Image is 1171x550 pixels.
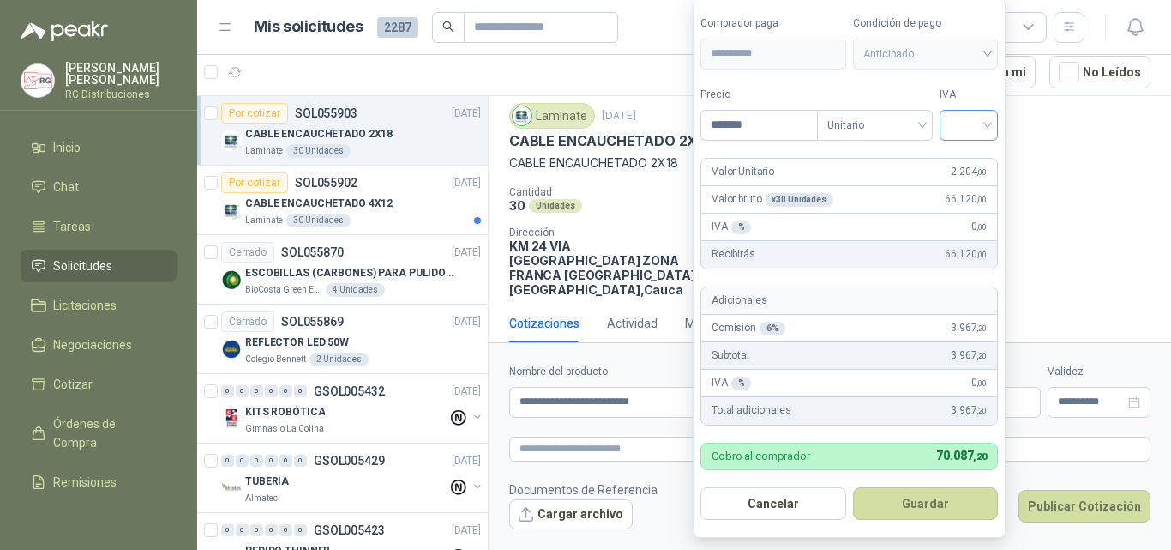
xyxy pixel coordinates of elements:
[53,414,160,452] span: Órdenes de Compra
[712,375,751,391] p: IVA
[712,348,749,364] p: Subtotal
[65,89,177,100] p: RG Distribuciones
[53,375,93,394] span: Cotizar
[1018,490,1150,523] button: Publicar Cotización
[976,323,987,333] span: ,20
[53,335,132,354] span: Negociaciones
[245,492,278,505] p: Almatec
[236,524,249,536] div: 0
[197,235,488,305] a: CerradoSOL055870[DATE] Company LogoESCOBILLAS (CARBONES) PARA PULIDORA DEWALTBioCosta Green Energ...
[712,402,791,419] p: Total adicionales
[509,132,712,150] p: CABLE ENCAUCHETADO 2X18
[294,385,307,397] div: 0
[973,451,987,462] span: ,20
[53,178,79,196] span: Chat
[712,320,785,336] p: Comisión
[281,246,344,258] p: SOL055870
[245,404,325,420] p: KITS ROBÓTICA
[245,196,393,212] p: CABLE ENCAUCHETADO 4X12
[712,293,766,309] p: Adicionales
[509,186,734,198] p: Cantidad
[245,126,393,142] p: CABLE ENCAUCHETADO 2X18
[221,455,234,467] div: 0
[21,210,177,243] a: Tareas
[509,499,633,530] button: Cargar archivo
[951,320,987,336] span: 3.967
[221,478,242,499] img: Company Logo
[294,524,307,536] div: 0
[245,265,459,281] p: ESCOBILLAS (CARBONES) PARA PULIDORA DEWALT
[236,385,249,397] div: 0
[265,385,278,397] div: 0
[951,348,987,364] span: 3.967
[221,311,274,332] div: Cerrado
[65,62,177,86] p: [PERSON_NAME] [PERSON_NAME]
[295,107,357,119] p: SOL055903
[197,305,488,374] a: CerradoSOL055869[DATE] Company LogoREFLECTOR LED 50WColegio Bennett2 Unidades
[221,172,288,193] div: Por cotizar
[221,381,484,436] a: 0 0 0 0 0 0 GSOL005432[DATE] Company LogoKITS ROBÓTICAGimnasio La Colina
[945,246,987,263] span: 66.120
[940,87,998,103] label: IVA
[853,15,999,32] label: Condición de pago
[254,15,363,39] h1: Mis solicitudes
[245,144,283,158] p: Laminate
[731,377,752,390] div: %
[452,523,481,539] p: [DATE]
[700,15,846,32] label: Comprador paga
[442,21,454,33] span: search
[245,353,306,366] p: Colegio Bennett
[265,455,278,467] div: 0
[1048,364,1150,380] label: Validez
[245,214,283,227] p: Laminate
[221,130,242,151] img: Company Logo
[21,368,177,401] a: Cotizar
[976,406,987,415] span: ,20
[765,193,832,207] div: x 30 Unidades
[294,455,307,467] div: 0
[236,455,249,467] div: 0
[452,384,481,400] p: [DATE]
[21,250,177,282] a: Solicitudes
[971,219,987,235] span: 0
[250,524,263,536] div: 0
[509,227,698,239] p: Dirección
[731,221,752,234] div: %
[712,450,810,462] p: Cobro al comprador
[509,314,579,333] div: Cotizaciones
[712,246,755,263] p: Recibirás
[452,314,481,330] p: [DATE]
[53,257,112,275] span: Solicitudes
[513,106,531,125] img: Company Logo
[221,524,234,536] div: 0
[21,289,177,322] a: Licitaciones
[509,198,525,213] p: 30
[976,250,987,259] span: ,00
[309,353,369,366] div: 2 Unidades
[286,214,351,227] div: 30 Unidades
[936,449,987,462] span: 70.087
[377,17,418,38] span: 2287
[21,171,177,203] a: Chat
[314,455,385,467] p: GSOL005429
[221,408,242,429] img: Company Logo
[314,385,385,397] p: GSOL005432
[509,103,595,129] div: Laminate
[21,329,177,361] a: Negociaciones
[221,385,234,397] div: 0
[265,524,278,536] div: 0
[452,245,481,261] p: [DATE]
[712,219,751,235] p: IVA
[21,466,177,499] a: Remisiones
[509,154,1150,172] p: CABLE ENCAUCHETADO 2X18
[21,64,54,97] img: Company Logo
[685,314,737,333] div: Mensajes
[976,222,987,232] span: ,00
[971,375,987,391] span: 0
[951,402,987,419] span: 3.967
[53,138,81,157] span: Inicio
[972,387,1041,418] p: $ 0,00
[452,453,481,469] p: [DATE]
[197,166,488,235] a: Por cotizarSOL055902[DATE] Company LogoCABLE ENCAUCHETADO 4X12Laminate30 Unidades
[221,200,242,221] img: Company Logo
